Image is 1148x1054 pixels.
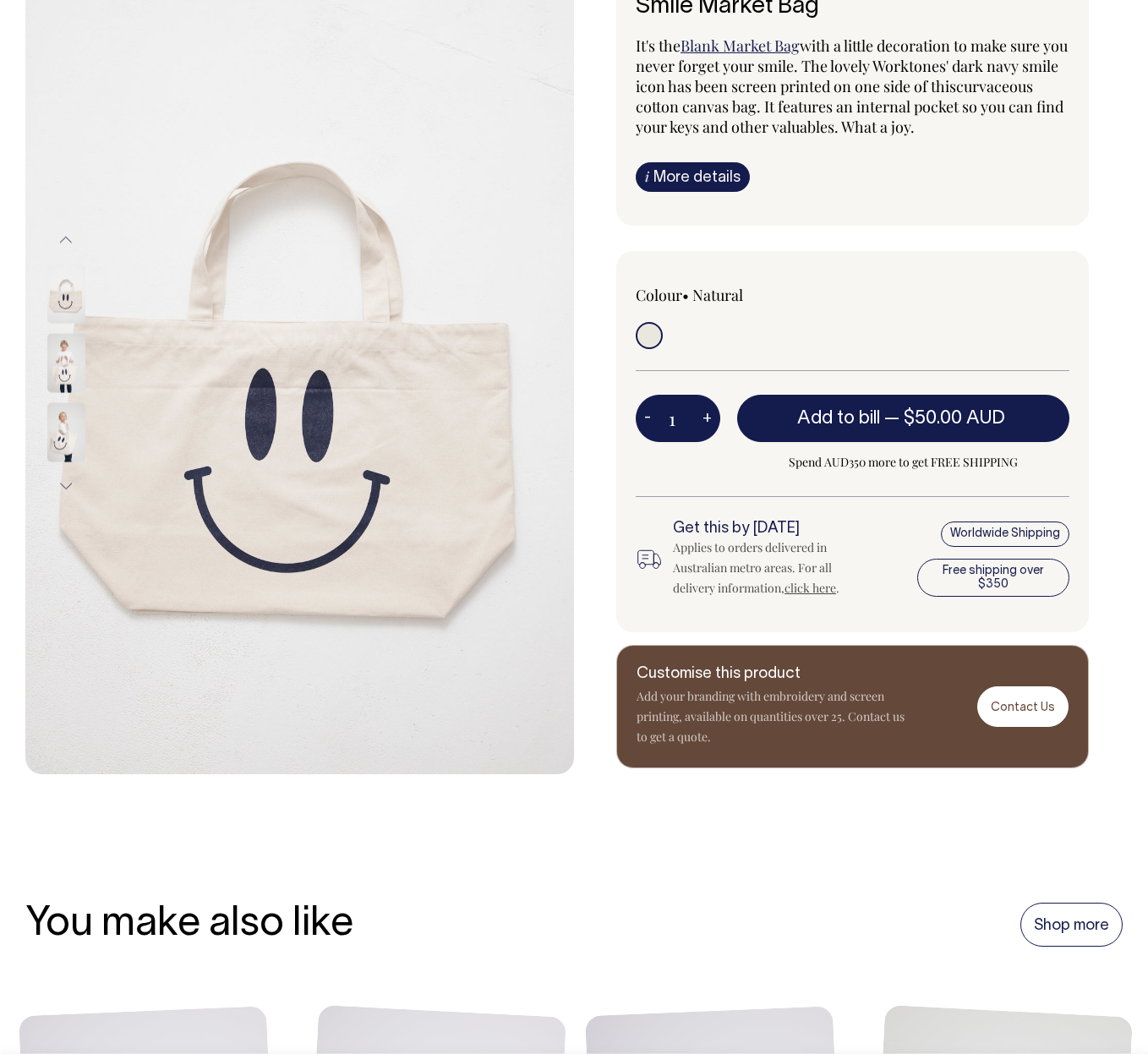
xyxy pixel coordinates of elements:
[884,410,1009,427] span: —
[692,285,743,305] label: Natural
[25,903,353,948] h3: You make also like
[797,410,880,427] span: Add to bill
[637,686,907,747] p: Add your branding with embroidery and screen printing, available on quantities over 25. Contact u...
[637,666,907,683] h6: Customise this product
[737,395,1069,442] button: Add to bill —$50.00 AUD
[636,285,809,305] div: Colour
[53,467,79,505] button: Next
[673,521,872,538] h6: Get this by [DATE]
[47,333,85,392] img: Smile Market Bag
[53,221,79,259] button: Previous
[904,410,1005,427] span: $50.00 AUD
[682,285,689,305] span: •
[636,401,659,435] button: -
[645,167,649,185] span: i
[977,686,1069,726] a: Contact Us
[47,402,85,461] img: Smile Market Bag
[1020,903,1123,947] a: Shop more
[784,580,836,596] a: click here
[673,538,872,598] div: Applies to orders delivered in Australian metro areas. For all delivery information, .
[636,162,750,192] a: iMore details
[636,35,1069,137] p: It's the with a little decoration to make sure you never forget your smile. The lovely Worktones'...
[737,452,1069,472] span: Spend AUD350 more to get FREE SHIPPING
[47,264,85,323] img: Smile Market Bag
[681,35,800,56] a: Blank Market Bag
[694,401,720,435] button: +
[636,76,1063,137] span: curvaceous cotton canvas bag. It features an internal pocket so you can find your keys and other ...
